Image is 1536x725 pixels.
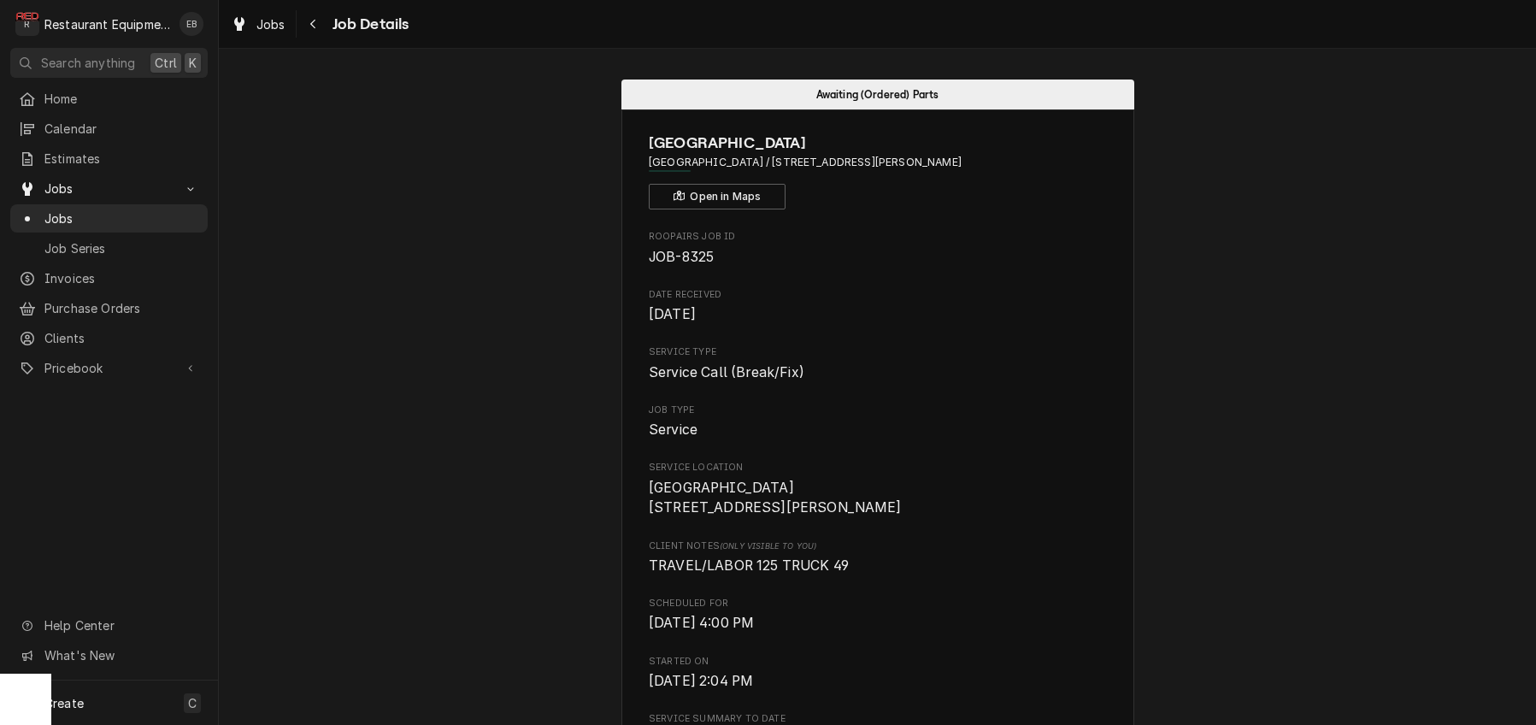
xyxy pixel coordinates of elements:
div: Job Type [649,404,1106,440]
div: [object Object] [649,539,1106,576]
span: Job Type [649,420,1106,440]
a: Go to What's New [10,641,208,669]
a: Invoices [10,264,208,292]
span: [DATE] 4:00 PM [649,615,754,631]
div: EB [179,12,203,36]
div: Roopairs Job ID [649,230,1106,267]
a: Job Series [10,234,208,262]
a: Go to Help Center [10,611,208,640]
div: Client Information [649,132,1106,209]
span: Service [649,421,697,438]
span: Clients [44,329,199,347]
span: TRAVEL/LABOR 125 TRUCK 49 [649,557,849,574]
div: Service Location [649,461,1106,518]
span: Jobs [44,180,174,197]
span: Roopairs Job ID [649,247,1106,268]
span: Purchase Orders [44,299,199,317]
a: Go to Pricebook [10,354,208,382]
div: R [15,12,39,36]
span: Service Type [649,362,1106,383]
span: Estimates [44,150,199,168]
span: Service Call (Break/Fix) [649,364,804,380]
span: [DATE] [649,306,696,322]
span: [DATE] 2:04 PM [649,673,753,689]
div: Date Received [649,288,1106,325]
div: Service Type [649,345,1106,382]
a: Home [10,85,208,113]
a: Jobs [10,204,208,233]
span: Service Location [649,478,1106,518]
span: Started On [649,671,1106,692]
span: Job Type [649,404,1106,417]
span: [GEOGRAPHIC_DATA] [STREET_ADDRESS][PERSON_NAME] [649,480,902,516]
a: Estimates [10,144,208,173]
a: Jobs [224,10,292,38]
div: Started On [649,655,1106,692]
div: Emily Bird's Avatar [179,12,203,36]
div: Restaurant Equipment Diagnostics's Avatar [15,12,39,36]
span: Jobs [256,15,285,33]
span: Date Received [649,304,1106,325]
span: JOB-8325 [649,249,714,265]
span: Job Series [44,239,199,257]
span: (Only Visible to You) [720,541,816,551]
span: Awaiting (Ordered) Parts [816,89,939,100]
div: Scheduled For [649,597,1106,634]
span: Service Type [649,345,1106,359]
span: Invoices [44,269,199,287]
span: Scheduled For [649,613,1106,634]
a: Clients [10,324,208,352]
div: Status [621,80,1134,109]
span: Date Received [649,288,1106,302]
span: Started On [649,655,1106,669]
a: Purchase Orders [10,294,208,322]
span: Home [44,90,199,108]
button: Navigate back [300,10,327,38]
span: Scheduled For [649,597,1106,610]
span: Name [649,132,1106,155]
span: Job Details [327,13,409,36]
a: Calendar [10,115,208,143]
span: Client Notes [649,539,1106,553]
span: Search anything [41,54,135,72]
span: Service Location [649,461,1106,474]
span: Ctrl [155,54,177,72]
button: Search anythingCtrlK [10,48,208,78]
span: Help Center [44,616,197,634]
span: Pricebook [44,359,174,377]
span: [object Object] [649,556,1106,576]
span: K [189,54,197,72]
span: What's New [44,646,197,664]
span: Create [44,696,84,710]
span: Calendar [44,120,199,138]
a: Go to Jobs [10,174,208,203]
button: Open in Maps [649,184,786,209]
div: Restaurant Equipment Diagnostics [44,15,170,33]
span: Jobs [44,209,199,227]
span: Roopairs Job ID [649,230,1106,244]
span: Address [649,155,1106,170]
span: C [188,694,197,712]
